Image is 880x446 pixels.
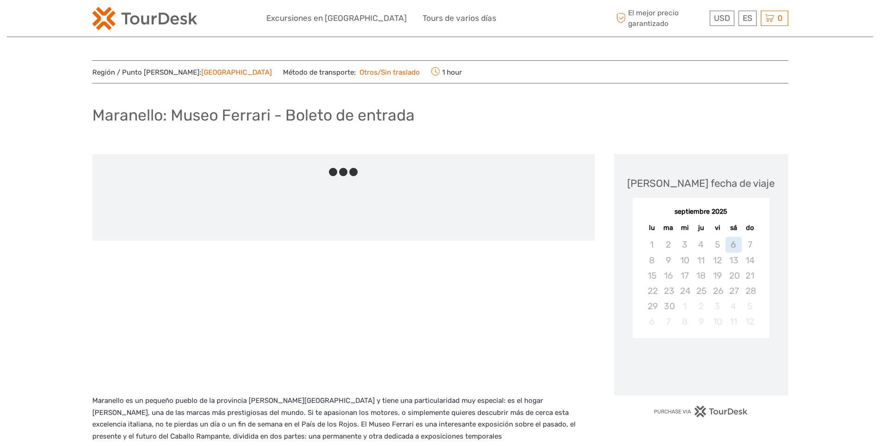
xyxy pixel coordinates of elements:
div: Not available viernes, 12 de septiembre de 2025 [709,253,726,268]
div: Not available jueves, 18 de septiembre de 2025 [693,268,709,283]
span: USD [714,13,730,23]
div: sá [726,222,742,234]
div: ma [660,222,676,234]
div: Not available sábado, 4 de octubre de 2025 [726,299,742,314]
div: Not available lunes, 22 de septiembre de 2025 [644,283,660,299]
div: Not available viernes, 26 de septiembre de 2025 [709,283,726,299]
div: Loading... [698,362,704,368]
div: Not available domingo, 28 de septiembre de 2025 [742,283,758,299]
span: Método de transporte: [283,65,420,78]
div: Not available domingo, 7 de septiembre de 2025 [742,237,758,252]
div: do [742,222,758,234]
div: Not available domingo, 21 de septiembre de 2025 [742,268,758,283]
div: [PERSON_NAME] fecha de viaje [627,176,775,191]
div: Not available jueves, 2 de octubre de 2025 [693,299,709,314]
div: Not available miércoles, 8 de octubre de 2025 [676,314,693,329]
div: Not available jueves, 25 de septiembre de 2025 [693,283,709,299]
div: Not available sábado, 13 de septiembre de 2025 [726,253,742,268]
div: Not available martes, 7 de octubre de 2025 [660,314,676,329]
img: PurchaseViaTourDesk.png [654,406,748,417]
div: Not available viernes, 5 de septiembre de 2025 [709,237,726,252]
a: [GEOGRAPHIC_DATA] [201,68,272,76]
span: Región / Punto [PERSON_NAME]: [92,68,272,77]
div: Not available lunes, 15 de septiembre de 2025 [644,268,660,283]
p: Maranello es un pequeño pueblo de la provincia [PERSON_NAME][GEOGRAPHIC_DATA] y tiene una particu... [92,395,595,442]
div: Not available jueves, 11 de septiembre de 2025 [693,253,709,268]
div: Not available miércoles, 3 de septiembre de 2025 [676,237,693,252]
div: Not available viernes, 10 de octubre de 2025 [709,314,726,329]
h1: Maranello: Museo Ferrari - Boleto de entrada [92,106,415,125]
div: Not available lunes, 1 de septiembre de 2025 [644,237,660,252]
div: lu [644,222,660,234]
div: Not available sábado, 6 de septiembre de 2025 [726,237,742,252]
div: Not available lunes, 29 de septiembre de 2025 [644,299,660,314]
div: Not available viernes, 3 de octubre de 2025 [709,299,726,314]
img: 2254-3441b4b5-4e5f-4d00-b396-31f1d84a6ebf_logo_small.png [92,7,197,30]
div: Not available miércoles, 24 de septiembre de 2025 [676,283,693,299]
span: 1 hour [431,65,462,78]
div: month 2025-09 [636,237,766,329]
div: Not available lunes, 6 de octubre de 2025 [644,314,660,329]
div: Not available miércoles, 1 de octubre de 2025 [676,299,693,314]
div: Not available martes, 30 de septiembre de 2025 [660,299,676,314]
a: Excursiones en [GEOGRAPHIC_DATA] [266,12,407,25]
div: Not available domingo, 5 de octubre de 2025 [742,299,758,314]
div: Not available domingo, 12 de octubre de 2025 [742,314,758,329]
div: Not available viernes, 19 de septiembre de 2025 [709,268,726,283]
div: septiembre 2025 [633,207,770,217]
div: Not available martes, 9 de septiembre de 2025 [660,253,676,268]
div: Not available martes, 23 de septiembre de 2025 [660,283,676,299]
span: El mejor precio garantizado [614,8,707,28]
div: Not available miércoles, 17 de septiembre de 2025 [676,268,693,283]
div: Not available jueves, 4 de septiembre de 2025 [693,237,709,252]
div: vi [709,222,726,234]
div: mi [676,222,693,234]
a: Otros/Sin traslado [356,68,420,76]
a: Tours de varios días [423,12,496,25]
div: Not available lunes, 8 de septiembre de 2025 [644,253,660,268]
span: 0 [776,13,784,23]
div: ES [739,11,757,26]
div: Not available domingo, 14 de septiembre de 2025 [742,253,758,268]
div: ju [693,222,709,234]
div: Not available sábado, 20 de septiembre de 2025 [726,268,742,283]
div: Not available jueves, 9 de octubre de 2025 [693,314,709,329]
div: Not available martes, 2 de septiembre de 2025 [660,237,676,252]
div: Not available miércoles, 10 de septiembre de 2025 [676,253,693,268]
div: Not available sábado, 27 de septiembre de 2025 [726,283,742,299]
div: Not available sábado, 11 de octubre de 2025 [726,314,742,329]
div: Not available martes, 16 de septiembre de 2025 [660,268,676,283]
